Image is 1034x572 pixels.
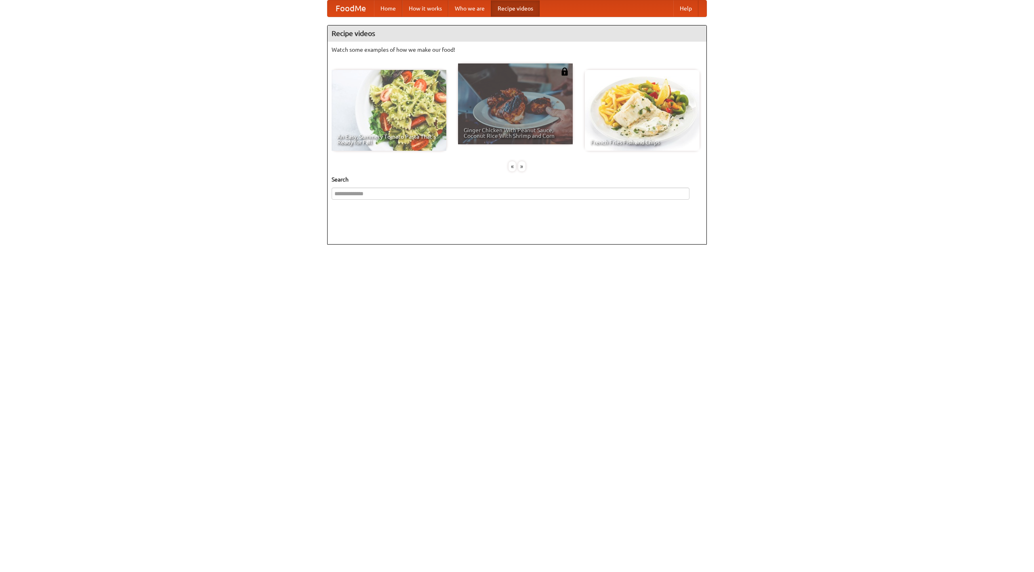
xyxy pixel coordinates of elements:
[402,0,448,17] a: How it works
[448,0,491,17] a: Who we are
[332,70,446,151] a: An Easy, Summery Tomato Pasta That's Ready for Fall
[328,25,706,42] h4: Recipe videos
[337,134,441,145] span: An Easy, Summery Tomato Pasta That's Ready for Fall
[518,161,525,171] div: »
[591,139,694,145] span: French Fries Fish and Chips
[374,0,402,17] a: Home
[491,0,540,17] a: Recipe videos
[673,0,698,17] a: Help
[509,161,516,171] div: «
[332,46,702,54] p: Watch some examples of how we make our food!
[332,175,702,184] h5: Search
[328,0,374,17] a: FoodMe
[585,70,700,151] a: French Fries Fish and Chips
[561,68,569,76] img: 483408.png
